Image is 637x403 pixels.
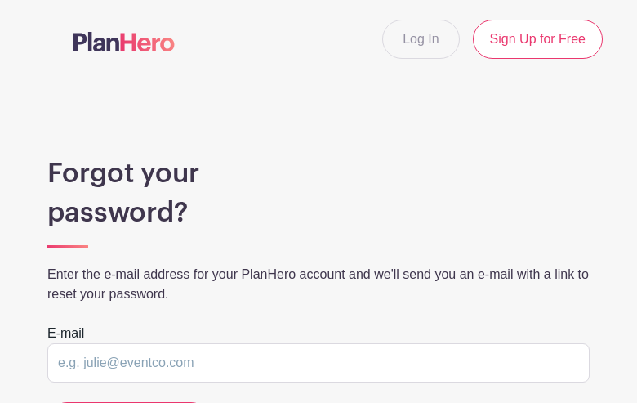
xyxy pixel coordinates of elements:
input: e.g. julie@eventco.com [47,343,590,383]
h1: password? [47,196,590,229]
h1: Forgot your [47,157,590,190]
label: E-mail [47,324,84,343]
a: Log In [382,20,459,59]
a: Sign Up for Free [473,20,603,59]
p: Enter the e-mail address for your PlanHero account and we'll send you an e-mail with a link to re... [47,265,590,304]
img: logo-507f7623f17ff9eddc593b1ce0a138ce2505c220e1c5a4e2b4648c50719b7d32.svg [73,32,175,51]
